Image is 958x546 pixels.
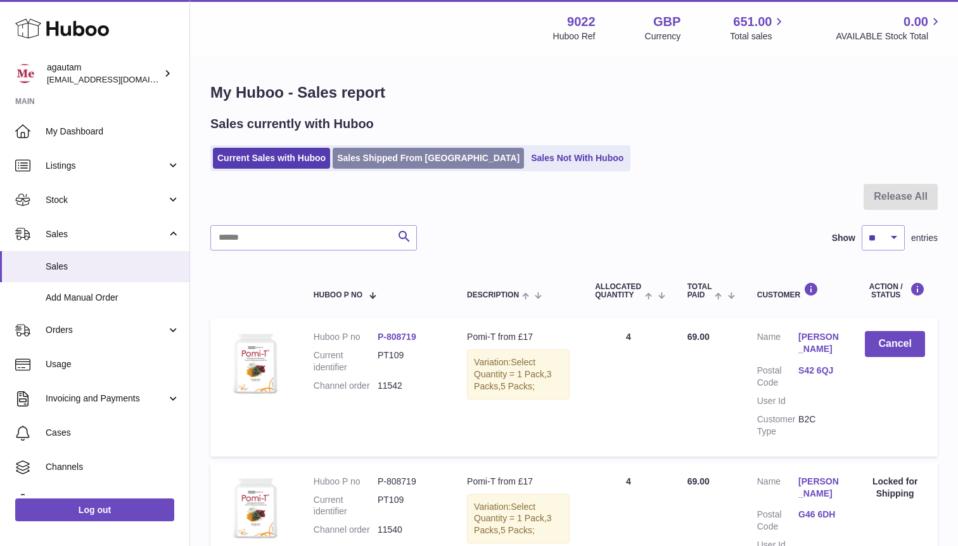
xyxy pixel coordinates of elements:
span: Channels [46,461,180,473]
div: Pomi-T from £17 [467,331,570,343]
dt: Channel order [314,524,378,536]
img: info@naturemedical.co.uk [15,64,34,83]
dt: Current identifier [314,494,378,518]
span: Huboo P no [314,291,362,299]
img: PTVLWebsiteFront.jpg [223,331,286,394]
td: 4 [582,318,675,456]
dt: Name [757,331,798,358]
span: My Dashboard [46,126,180,138]
div: Huboo Ref [553,30,596,42]
a: 0.00 AVAILABLE Stock Total [836,13,943,42]
a: Sales Shipped From [GEOGRAPHIC_DATA] [333,148,524,169]
dd: P-808719 [378,476,442,488]
dt: Huboo P no [314,476,378,488]
dt: Postal Code [757,509,798,533]
span: Orders [46,324,167,336]
dt: User Id [757,395,798,407]
dd: PT109 [378,494,442,518]
span: 69.00 [687,332,710,342]
span: ALLOCATED Quantity [595,283,642,299]
span: AVAILABLE Stock Total [836,30,943,42]
span: Sales [46,261,180,273]
dt: Channel order [314,380,378,392]
a: Log out [15,498,174,521]
span: Description [467,291,519,299]
h2: Sales currently with Huboo [210,115,374,133]
div: Variation: [467,494,570,544]
a: S42 6QJ [798,365,840,377]
div: Pomi-T from £17 [467,476,570,488]
dt: Customer Type [757,413,798,438]
dt: Postal Code [757,365,798,389]
div: Variation: [467,349,570,400]
span: Usage [46,358,180,370]
div: Customer [757,282,840,299]
span: 69.00 [687,476,710,486]
span: entries [911,232,938,244]
span: Total sales [730,30,786,42]
div: Locked for Shipping [865,476,925,500]
dd: 11540 [378,524,442,536]
span: Add Manual Order [46,292,180,304]
div: Action / Status [865,282,925,299]
span: 651.00 [733,13,772,30]
span: [EMAIL_ADDRESS][DOMAIN_NAME] [47,74,186,84]
a: 651.00 Total sales [730,13,786,42]
button: Cancel [865,331,925,357]
dt: Huboo P no [314,331,378,343]
h1: My Huboo - Sales report [210,82,938,103]
label: Show [832,232,855,244]
strong: 9022 [567,13,596,30]
span: Total paid [687,283,712,299]
span: Listings [46,160,167,172]
strong: GBP [653,13,680,30]
a: [PERSON_NAME] [798,476,840,500]
img: PTVLWebsiteFront.jpg [223,476,286,539]
span: Select Quantity = 1 Pack,3 Packs,5 Packs; [474,357,552,391]
dd: 11542 [378,380,442,392]
a: P-808719 [378,332,416,342]
a: [PERSON_NAME] [798,331,840,355]
div: agautam [47,62,161,86]
a: Current Sales with Huboo [213,148,330,169]
span: Sales [46,228,167,240]
a: Sales Not With Huboo [527,148,628,169]
div: Currency [645,30,681,42]
span: 0.00 [904,13,928,30]
span: Select Quantity = 1 Pack,3 Packs,5 Packs; [474,502,552,536]
dd: PT109 [378,349,442,374]
a: G46 6DH [798,509,840,521]
span: Cases [46,427,180,439]
dt: Name [757,476,798,503]
span: Stock [46,194,167,206]
dd: B2C [798,413,840,438]
span: Invoicing and Payments [46,393,167,405]
dt: Current identifier [314,349,378,374]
